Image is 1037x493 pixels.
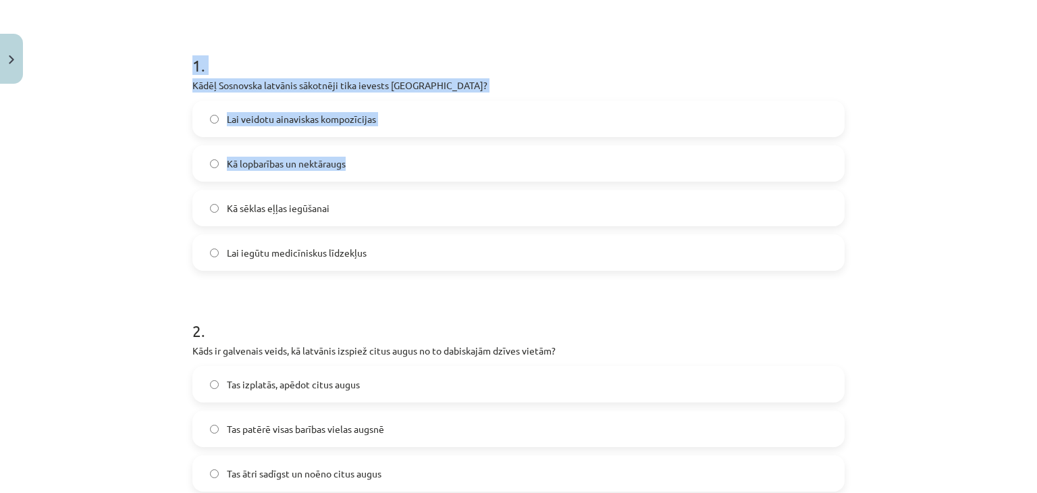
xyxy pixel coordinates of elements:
[227,422,384,436] span: Tas patērē visas barības vielas augsnē
[9,55,14,64] img: icon-close-lesson-0947bae3869378f0d4975bcd49f059093ad1ed9edebbc8119c70593378902aed.svg
[227,467,381,481] span: Tas ātri sadīgst un noēno citus augus
[192,298,845,340] h1: 2 .
[192,78,845,93] p: Kādēļ Sosnovska latvānis sākotnēji tika ievests [GEOGRAPHIC_DATA]?
[227,246,367,260] span: Lai iegūtu medicīniskus līdzekļus
[227,157,346,171] span: Kā lopbarības un nektāraugs
[227,201,329,215] span: Kā sēklas eļļas iegūšanai
[210,249,219,257] input: Lai iegūtu medicīniskus līdzekļus
[210,469,219,478] input: Tas ātri sadīgst un noēno citus augus
[227,112,376,126] span: Lai veidotu ainaviskas kompozīcijas
[210,380,219,389] input: Tas izplatās, apēdot citus augus
[210,425,219,434] input: Tas patērē visas barības vielas augsnē
[210,204,219,213] input: Kā sēklas eļļas iegūšanai
[227,378,360,392] span: Tas izplatās, apēdot citus augus
[210,159,219,168] input: Kā lopbarības un nektāraugs
[210,115,219,124] input: Lai veidotu ainaviskas kompozīcijas
[192,344,845,358] p: Kāds ir galvenais veids, kā latvānis izspiež citus augus no to dabiskajām dzīves vietām?
[192,32,845,74] h1: 1 .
